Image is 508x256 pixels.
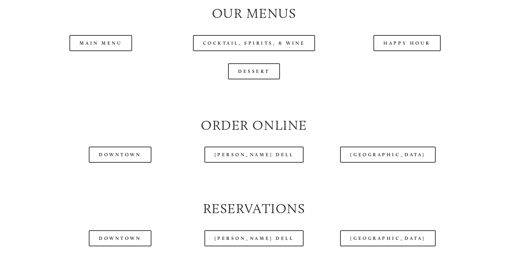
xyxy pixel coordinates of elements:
[204,230,304,246] a: [PERSON_NAME] Dell
[340,230,435,246] a: [GEOGRAPHIC_DATA]
[30,116,478,135] h2: Order Online
[30,199,478,218] h2: Reservations
[204,147,304,163] a: [PERSON_NAME] Dell
[228,63,280,79] a: Dessert
[89,230,151,246] a: Downtown
[340,147,435,163] a: [GEOGRAPHIC_DATA]
[89,147,151,163] a: Downtown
